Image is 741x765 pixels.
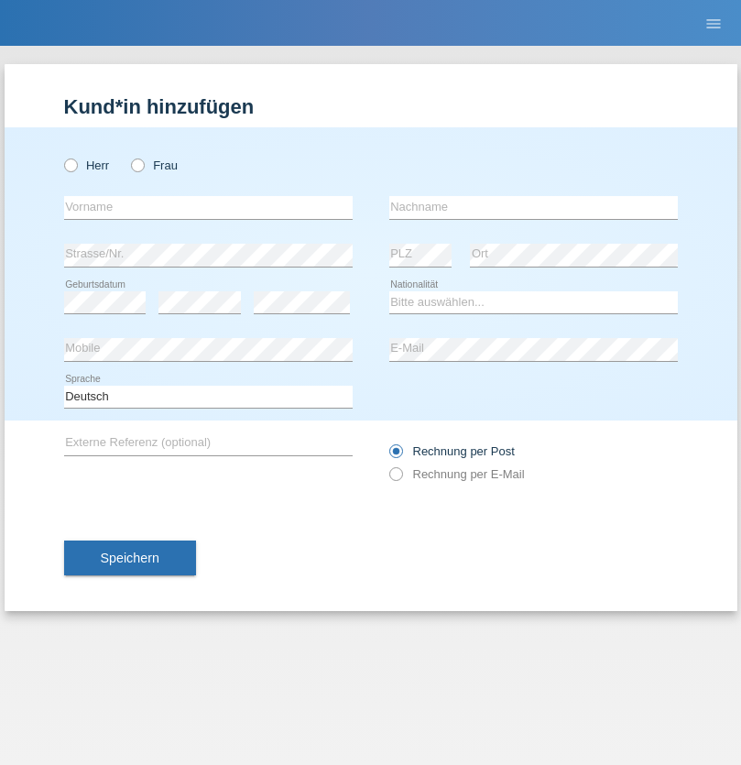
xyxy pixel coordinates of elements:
label: Frau [131,158,178,172]
label: Herr [64,158,110,172]
input: Rechnung per E-Mail [389,467,401,490]
h1: Kund*in hinzufügen [64,95,678,118]
label: Rechnung per Post [389,444,515,458]
button: Speichern [64,541,196,575]
a: menu [695,17,732,28]
input: Frau [131,158,143,170]
input: Herr [64,158,76,170]
input: Rechnung per Post [389,444,401,467]
i: menu [704,15,723,33]
span: Speichern [101,551,159,565]
label: Rechnung per E-Mail [389,467,525,481]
